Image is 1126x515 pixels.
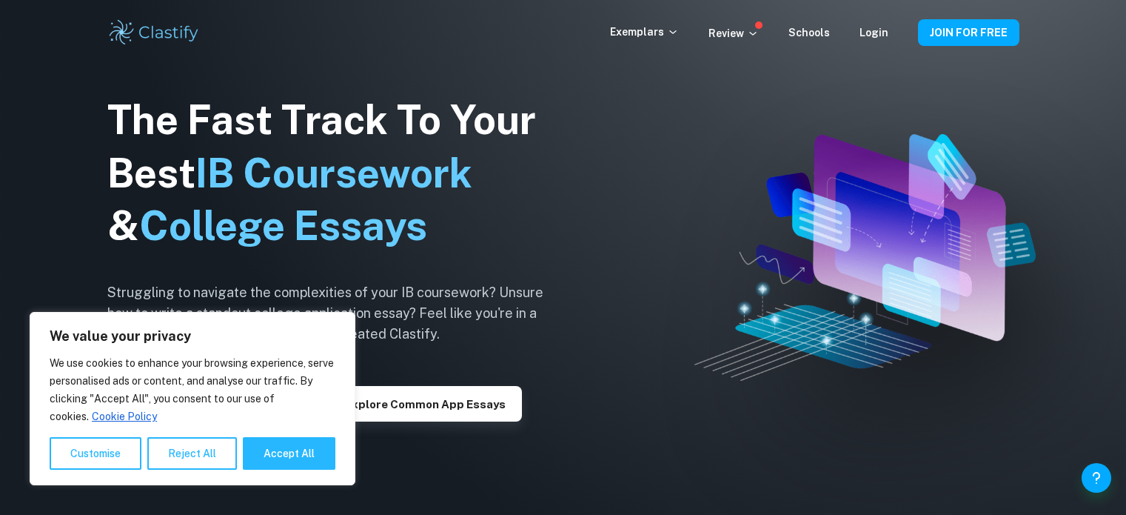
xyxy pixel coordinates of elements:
[91,410,158,423] a: Cookie Policy
[243,437,335,470] button: Accept All
[329,386,522,422] button: Explore Common App essays
[147,437,237,470] button: Reject All
[50,328,335,345] p: We value your privacy
[329,396,522,411] a: Explore Common App essays
[918,19,1019,46] button: JOIN FOR FREE
[708,25,759,41] p: Review
[30,312,355,485] div: We value your privacy
[107,93,566,253] h1: The Fast Track To Your Best &
[788,27,830,39] a: Schools
[1082,463,1111,493] button: Help and Feedback
[610,24,679,40] p: Exemplars
[107,18,201,47] img: Clastify logo
[139,202,427,249] span: College Essays
[859,27,888,39] a: Login
[195,150,472,196] span: IB Coursework
[50,437,141,470] button: Customise
[50,354,335,425] p: We use cookies to enhance your browsing experience, serve personalised ads or content, and analys...
[107,282,566,345] h6: Struggling to navigate the complexities of your IB coursework? Unsure how to write a standout col...
[694,134,1036,382] img: Clastify hero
